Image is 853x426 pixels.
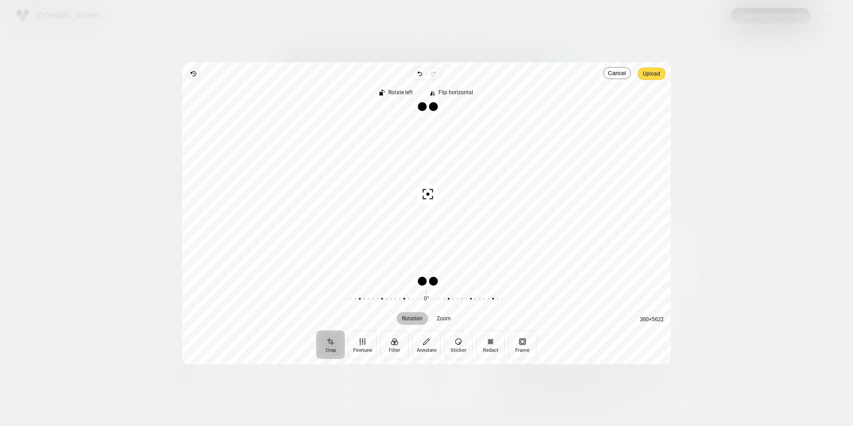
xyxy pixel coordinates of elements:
[402,316,423,321] span: Rotation
[603,67,631,79] button: Cancel
[425,87,478,100] button: Flip horizontal
[418,102,426,111] div: Drag corner tl
[508,330,537,359] button: Frame
[380,330,409,359] button: Filter
[444,330,473,359] button: Sticker
[418,107,426,281] div: Drag edge l
[429,277,438,286] div: Drag corner br
[316,330,345,359] button: Crop
[429,107,438,281] div: Drag edge r
[476,330,505,359] button: Redact
[397,312,428,325] button: Rotation
[348,330,377,359] button: Finetune
[388,90,413,96] span: Rotate left
[412,330,441,359] button: Annotate
[437,316,451,321] span: Zoom
[643,68,660,79] span: Upload
[438,90,473,96] span: Flip horizontal
[375,87,418,100] button: Rotate left
[429,102,438,111] div: Drag corner tr
[418,277,426,286] div: Drag corner bl
[431,312,456,325] button: Zoom
[638,68,666,80] button: Upload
